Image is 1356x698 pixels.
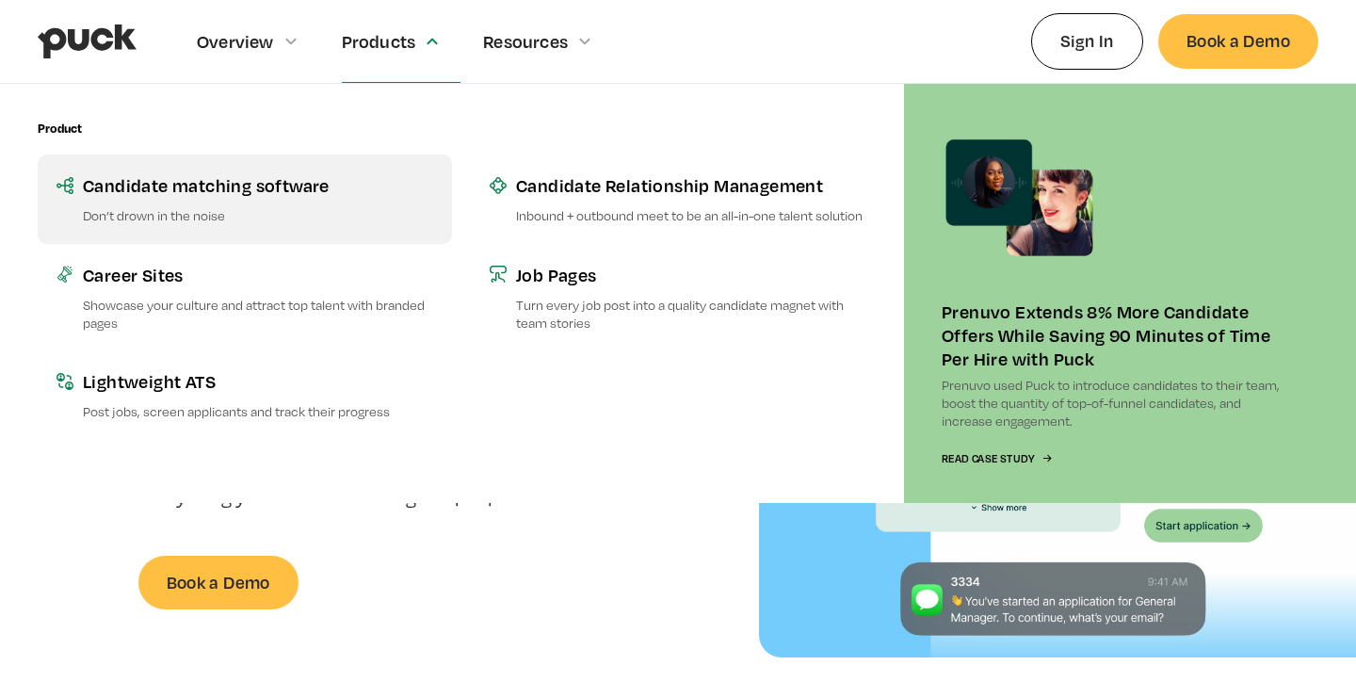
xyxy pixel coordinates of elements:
p: Showcase your culture and attract top talent with branded pages [83,296,433,332]
a: Book a Demo [1158,14,1318,68]
div: Lightweight ATS [83,369,433,393]
a: Candidate Relationship ManagementInbound + outbound meet to be an all-in-one talent solution [471,154,885,243]
div: Product [38,122,82,136]
div: Resources [483,31,568,52]
div: Job Pages [516,263,866,286]
div: Products [342,31,416,52]
a: Book a Demo [138,556,299,609]
a: Lightweight ATSPost jobs, screen applicants and track their progress [38,350,452,439]
div: Candidate matching software [83,173,433,197]
a: Candidate matching softwareDon’t drown in the noise [38,154,452,243]
p: Inbound + outbound meet to be an all-in-one talent solution [516,206,866,224]
p: Prenuvo used Puck to introduce candidates to their team, boost the quantity of top-of-funnel cand... [942,376,1281,430]
p: Turn every job post into a quality candidate magnet with team stories [516,296,866,332]
div: Prenuvo Extends 8% More Candidate Offers While Saving 90 Minutes of Time Per Hire with Puck [942,300,1281,370]
div: Career Sites [83,263,433,286]
a: Prenuvo Extends 8% More Candidate Offers While Saving 90 Minutes of Time Per Hire with PuckPrenuv... [904,84,1318,503]
a: Job PagesTurn every job post into a quality candidate magnet with team stories [471,244,885,350]
a: Sign In [1031,13,1143,69]
div: Overview [197,31,274,52]
p: Post jobs, screen applicants and track their progress [83,402,433,420]
p: Don’t drown in the noise [83,206,433,224]
a: Career SitesShowcase your culture and attract top talent with branded pages [38,244,452,350]
div: Candidate Relationship Management [516,173,866,197]
div: Read Case Study [942,453,1034,465]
